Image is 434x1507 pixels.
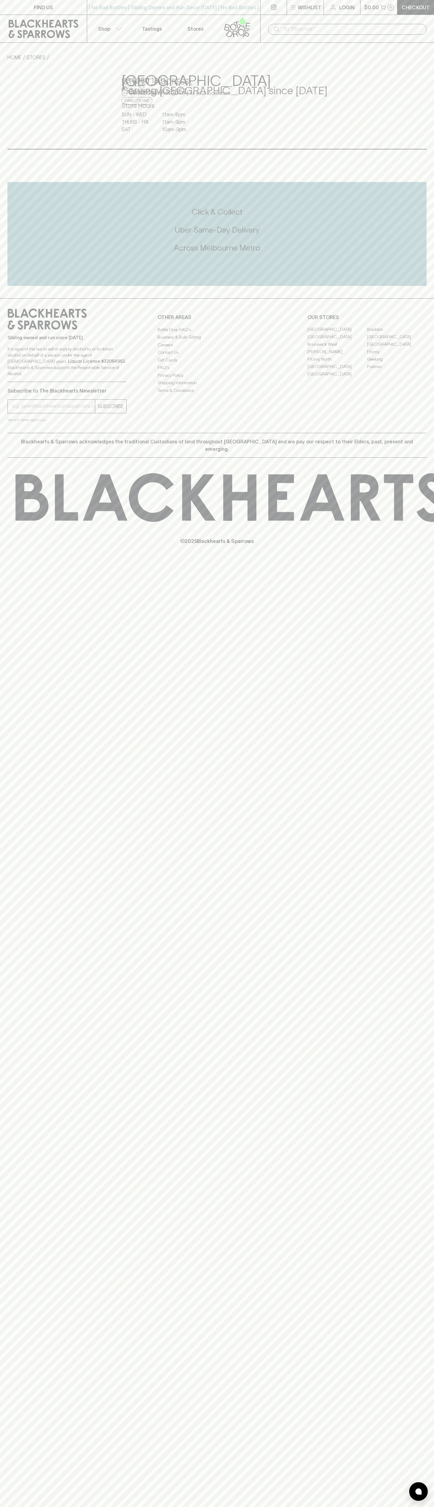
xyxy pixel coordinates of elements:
[415,1488,422,1495] img: bubble-icon
[339,4,355,11] p: Login
[389,6,392,9] p: 0
[7,335,127,341] p: Sibling owned and run since [DATE]
[187,25,204,33] p: Stores
[158,387,277,394] a: Terms & Conditions
[158,326,277,333] a: Bottle Drop FAQ's
[307,341,367,348] a: Brunswick West
[307,356,367,363] a: Fitzroy North
[158,356,277,364] a: Gift Cards
[367,326,427,333] a: Braddon
[7,207,427,217] h5: Click & Collect
[402,4,430,11] p: Checkout
[158,371,277,379] a: Privacy Policy
[26,55,46,60] a: STORES
[307,348,367,356] a: [PERSON_NAME]
[307,326,367,333] a: [GEOGRAPHIC_DATA]
[307,371,367,378] a: [GEOGRAPHIC_DATA]
[34,4,53,11] p: FIND US
[7,417,127,423] p: We will never spam you
[7,55,22,60] a: HOME
[7,243,427,253] h5: Across Melbourne Metro
[158,379,277,387] a: Shipping Information
[283,24,422,34] input: Try "Pinot noir"
[12,401,95,411] input: e.g. jane@blackheartsandsparrows.com.au
[298,4,321,11] p: Wishlist
[7,225,427,235] h5: Uber Same-Day Delivery
[364,4,379,11] p: $0.00
[7,346,127,377] p: It is against the law to sell or supply alcohol to, or to obtain alcohol on behalf of a person un...
[12,438,422,453] p: Blackhearts & Sparrows acknowledges the traditional Custodians of land throughout [GEOGRAPHIC_DAT...
[158,364,277,371] a: FAQ's
[95,400,126,413] button: SUBSCRIBE
[307,333,367,341] a: [GEOGRAPHIC_DATA]
[87,15,131,42] button: Shop
[307,363,367,371] a: [GEOGRAPHIC_DATA]
[98,402,124,410] p: SUBSCRIBE
[367,348,427,356] a: Fitzroy
[158,313,277,321] p: OTHER AREAS
[7,387,127,394] p: Subscribe to The Blackhearts Newsletter
[367,341,427,348] a: [GEOGRAPHIC_DATA]
[158,334,277,341] a: Business & Bulk Gifting
[158,349,277,356] a: Contact Us
[7,182,427,286] div: Call to action block
[367,356,427,363] a: Geelong
[142,25,162,33] p: Tastings
[130,15,174,42] a: Tastings
[367,363,427,371] a: Prahran
[98,25,110,33] p: Shop
[367,333,427,341] a: [GEOGRAPHIC_DATA]
[68,359,125,364] strong: Liquor License #32064953
[307,313,427,321] p: OUR STORES
[158,341,277,349] a: Careers
[174,15,217,42] a: Stores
